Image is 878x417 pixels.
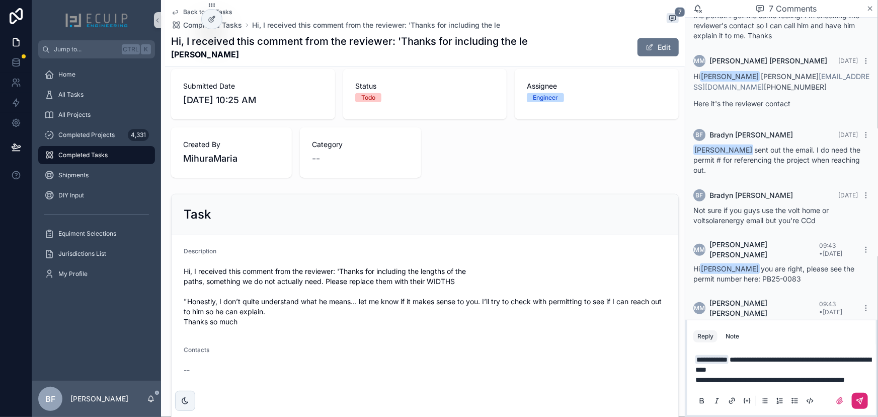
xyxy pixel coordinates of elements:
[58,250,106,258] span: Jurisdictions List
[58,151,108,159] span: Completed Tasks
[183,152,280,166] span: MihuraMaria
[38,225,155,243] a: Equiment Selections
[128,129,149,141] div: 4,331
[171,34,528,48] h1: Hi, I received this comment from the reviewer: 'Thanks for including the le
[38,65,155,84] a: Home
[694,246,705,254] span: MM
[58,111,91,119] span: All Projects
[38,106,155,124] a: All Projects
[171,20,242,30] a: Completed Tasks
[70,394,128,404] p: [PERSON_NAME]
[533,93,558,102] div: Engineer
[38,166,155,184] a: Shipments
[184,206,211,223] h2: Task
[709,190,793,200] span: Bradyn [PERSON_NAME]
[54,45,118,53] span: Jump to...
[183,20,242,30] span: Completed Tasks
[184,365,190,375] span: --
[58,71,75,79] span: Home
[312,140,409,150] span: Category
[38,126,155,144] a: Completed Projects4,331
[183,81,323,91] span: Submitted Date
[58,131,115,139] span: Completed Projects
[694,304,705,312] span: MM
[65,12,128,28] img: App logo
[838,57,858,64] span: [DATE]
[675,7,685,17] span: 7
[693,264,854,283] span: Hi you are right, please see the permit number here: PB25-0083
[726,332,739,340] div: Note
[769,3,817,15] span: 7 Comments
[184,346,209,354] span: Contacts
[252,20,500,30] a: Hi, I received this comment from the reviewer: 'Thanks for including the le
[667,13,679,25] button: 7
[527,81,667,91] span: Assignee
[183,140,280,150] span: Created By
[122,44,140,54] span: Ctrl
[693,98,870,109] p: Here it's the reviewer contact
[700,71,760,82] span: [PERSON_NAME]
[183,8,232,16] span: Back to All Tasks
[45,393,55,405] span: BF
[696,131,703,139] span: BF
[171,48,528,60] strong: [PERSON_NAME]
[58,191,84,199] span: DIY Input
[709,240,819,260] span: [PERSON_NAME] [PERSON_NAME]
[838,191,858,199] span: [DATE]
[38,40,155,58] button: Jump to...CtrlK
[184,247,216,255] span: Description
[693,145,753,155] span: [PERSON_NAME]
[171,8,232,16] a: Back to All Tasks
[693,206,829,225] span: Not sure if you guys use the volt home or voltsolarenergy email but you're CCd
[38,86,155,104] a: All Tasks
[183,93,323,107] span: [DATE] 10:25 AM
[696,191,703,199] span: BF
[58,270,88,278] span: My Profile
[38,265,155,283] a: My Profile
[722,330,743,342] button: Note
[819,300,842,316] span: 09:43 • [DATE]
[700,263,760,274] span: [PERSON_NAME]
[709,56,827,66] span: [PERSON_NAME] [PERSON_NAME]
[38,146,155,164] a: Completed Tasks
[693,146,860,174] span: sent out the email. I do need the permit # for referencing the project when reaching out.
[184,266,666,327] span: Hi, I received this comment from the reviewer: 'Thanks for including the lengths of the paths, so...
[312,152,320,166] span: --
[142,45,150,53] span: K
[361,93,375,102] div: Todo
[58,230,116,238] span: Equiment Selections
[693,330,717,342] button: Reply
[694,57,705,65] span: MM
[32,58,161,296] div: scrollable content
[38,245,155,263] a: Jurisdictions List
[838,131,858,138] span: [DATE]
[693,71,870,92] p: Hi [PERSON_NAME] [PHONE_NUMBER]
[709,130,793,140] span: Bradyn [PERSON_NAME]
[38,186,155,204] a: DIY Input
[355,81,495,91] span: Status
[58,91,84,99] span: All Tasks
[637,38,679,56] button: Edit
[819,242,842,257] span: 09:43 • [DATE]
[58,171,89,179] span: Shipments
[709,298,819,318] span: [PERSON_NAME] [PERSON_NAME]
